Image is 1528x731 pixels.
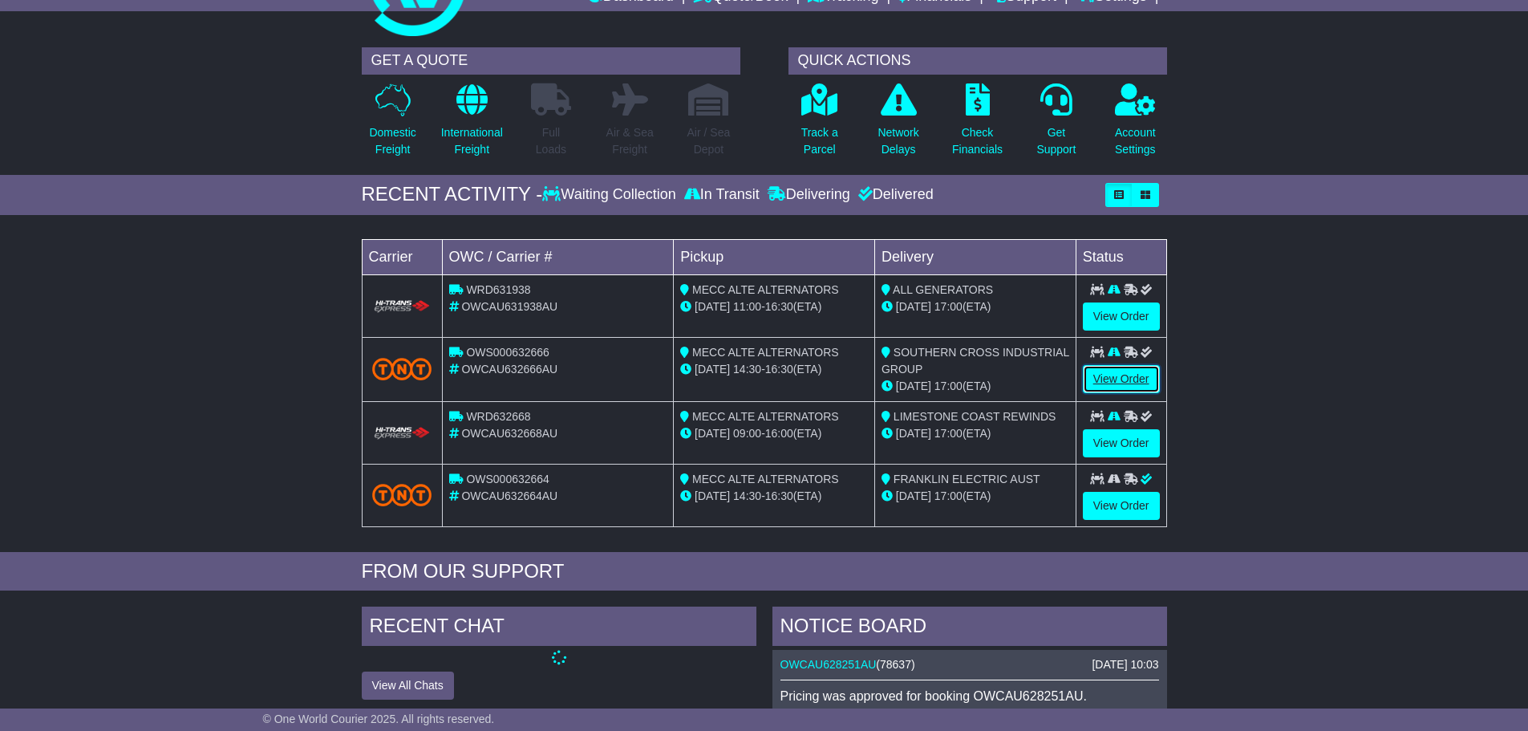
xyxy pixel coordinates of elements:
span: MECC ALTE ALTERNATORS [692,346,839,359]
td: Delivery [874,239,1076,274]
div: In Transit [680,186,764,204]
span: 09:00 [733,427,761,440]
div: Waiting Collection [542,186,679,204]
a: AccountSettings [1114,83,1157,167]
p: International Freight [441,124,503,158]
p: Pricing was approved for booking OWCAU628251AU. [780,688,1159,704]
div: NOTICE BOARD [772,607,1167,650]
span: MECC ALTE ALTERNATORS [692,410,839,423]
span: WRD631938 [466,283,530,296]
div: - (ETA) [680,361,868,378]
span: OWS000632666 [466,346,549,359]
span: ALL GENERATORS [893,283,993,296]
span: [DATE] [896,300,931,313]
p: Track a Parcel [801,124,838,158]
img: HiTrans.png [372,426,432,441]
div: (ETA) [882,378,1069,395]
div: FROM OUR SUPPORT [362,560,1167,583]
span: 17:00 [934,380,963,392]
span: 17:00 [934,300,963,313]
a: GetSupport [1036,83,1076,167]
a: View Order [1083,429,1160,457]
p: Account Settings [1115,124,1156,158]
p: Air & Sea Freight [606,124,654,158]
span: © One World Courier 2025. All rights reserved. [263,713,495,725]
span: [DATE] [896,489,931,502]
span: [DATE] [695,363,730,376]
div: (ETA) [882,488,1069,505]
span: SOUTHERN CROSS INDUSTRIAL GROUP [882,346,1069,376]
p: Domestic Freight [369,124,415,158]
span: 14:30 [733,489,761,502]
div: Delivered [854,186,934,204]
span: 17:00 [934,489,963,502]
span: WRD632668 [466,410,530,423]
span: FRANKLIN ELECTRIC AUST [894,473,1040,485]
div: (ETA) [882,298,1069,315]
div: RECENT ACTIVITY - [362,183,543,206]
span: [DATE] [896,380,931,392]
span: [DATE] [695,489,730,502]
button: View All Chats [362,672,454,700]
img: TNT_Domestic.png [372,484,432,506]
div: Delivering [764,186,854,204]
span: [DATE] [695,427,730,440]
span: OWCAU632666AU [461,363,557,376]
div: RECENT CHAT [362,607,756,650]
span: LIMESTONE COAST REWINDS [894,410,1056,423]
div: - (ETA) [680,425,868,442]
span: OWCAU632668AU [461,427,557,440]
img: HiTrans.png [372,299,432,315]
a: CheckFinancials [951,83,1003,167]
p: Full Loads [531,124,571,158]
a: Track aParcel [800,83,839,167]
p: Check Financials [952,124,1003,158]
a: View Order [1083,492,1160,520]
td: Pickup [674,239,875,274]
td: Carrier [362,239,442,274]
span: MECC ALTE ALTERNATORS [692,283,839,296]
span: [DATE] [695,300,730,313]
div: GET A QUOTE [362,47,740,75]
a: NetworkDelays [877,83,919,167]
span: 16:30 [765,489,793,502]
span: 16:00 [765,427,793,440]
span: 11:00 [733,300,761,313]
span: MECC ALTE ALTERNATORS [692,473,839,485]
td: Status [1076,239,1166,274]
div: [DATE] 10:03 [1092,658,1158,672]
span: 17:00 [934,427,963,440]
span: 16:30 [765,300,793,313]
a: View Order [1083,303,1160,331]
span: [DATE] [896,427,931,440]
span: OWCAU631938AU [461,300,557,313]
a: View Order [1083,365,1160,393]
div: QUICK ACTIONS [788,47,1167,75]
div: - (ETA) [680,298,868,315]
p: Get Support [1036,124,1076,158]
div: ( ) [780,658,1159,672]
p: Network Delays [877,124,918,158]
span: 78637 [880,658,911,671]
span: OWS000632664 [466,473,549,485]
span: 16:30 [765,363,793,376]
a: DomesticFreight [368,83,416,167]
td: OWC / Carrier # [442,239,674,274]
p: Air / Sea Depot [687,124,731,158]
span: 14:30 [733,363,761,376]
div: (ETA) [882,425,1069,442]
span: OWCAU632664AU [461,489,557,502]
img: TNT_Domestic.png [372,358,432,380]
div: - (ETA) [680,488,868,505]
a: InternationalFreight [440,83,504,167]
a: OWCAU628251AU [780,658,877,671]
